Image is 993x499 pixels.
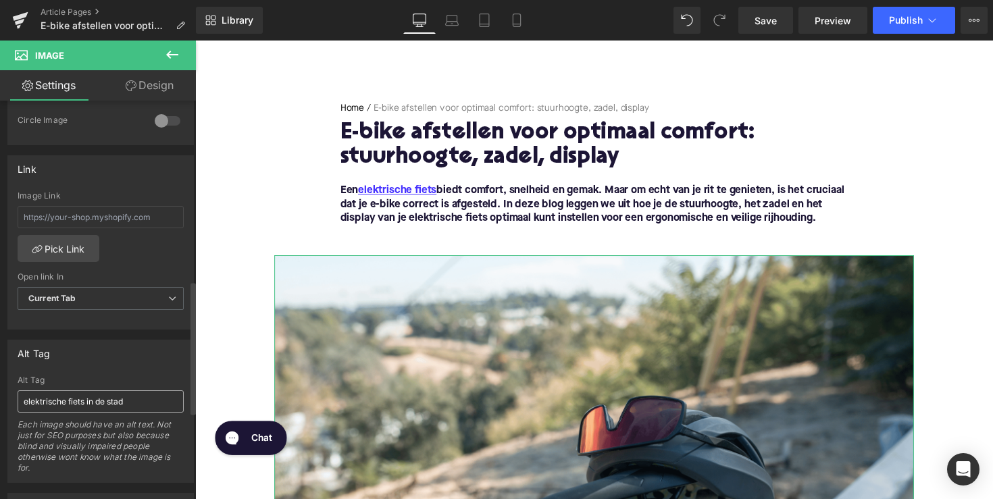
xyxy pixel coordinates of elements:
div: Alt Tag [18,375,184,385]
span: Image [35,50,64,61]
input: https://your-shop.myshopify.com [18,206,184,228]
strong: Een biedt comfort, snelheid en gemak. Maar om echt van je rit te genieten, is het cruciaal dat je... [149,149,665,188]
div: Open link In [18,272,184,282]
div: Link [18,156,36,175]
a: Pick Link [18,235,99,262]
span: Save [755,14,777,28]
a: Home [149,63,173,77]
button: More [961,7,988,34]
a: Article Pages [41,7,196,18]
a: Tablet [468,7,501,34]
a: Laptop [436,7,468,34]
div: Alt Tag [18,340,50,359]
a: Desktop [403,7,436,34]
a: Mobile [501,7,533,34]
span: Publish [889,15,923,26]
input: Your alt tags go here [18,390,184,413]
div: Open Intercom Messenger [947,453,979,485]
b: Current Tab [28,293,76,303]
div: Circle Image [18,115,141,129]
h1: E-bike afstellen voor optimaal comfort: stuurhoogte, zadel, display [149,83,669,133]
div: Each image should have an alt text. Not just for SEO purposes but also because blind and visually... [18,419,184,482]
a: Design [101,70,199,101]
a: New Library [196,7,263,34]
span: / [173,63,182,77]
span: Preview [815,14,851,28]
a: elektrische fiets [167,147,247,161]
button: Undo [673,7,701,34]
nav: breadcrumbs [149,63,669,83]
span: Library [222,14,253,26]
a: Preview [798,7,867,34]
span: E-bike afstellen voor optimaal comfort: stuurhoogte, zadel, display [41,20,170,31]
button: Redo [706,7,733,34]
button: Publish [873,7,955,34]
div: Image Link [18,191,184,201]
iframe: Gorgias live chat messenger [14,385,101,429]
